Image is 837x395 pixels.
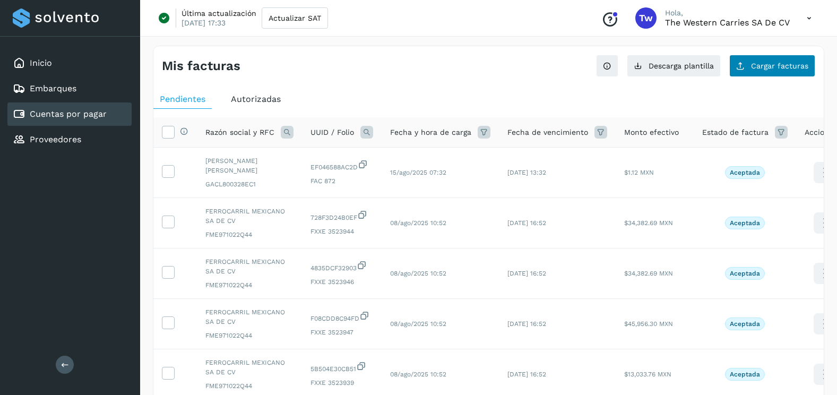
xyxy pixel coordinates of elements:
span: $45,956.30 MXN [624,320,673,328]
span: [DATE] 16:52 [507,270,546,277]
span: UUID / Folio [310,127,354,138]
span: Razón social y RFC [205,127,274,138]
span: $13,033.76 MXN [624,371,671,378]
span: Cargar facturas [751,62,808,70]
span: FERROCARRIL MEXICANO SA DE CV [205,358,294,377]
p: Aceptada [730,371,760,378]
span: Estado de factura [702,127,769,138]
p: Aceptada [730,169,760,176]
span: EF046588AC2D [310,159,373,172]
a: Proveedores [30,134,81,144]
span: FXXE 3523939 [310,378,373,388]
span: Pendientes [160,94,205,104]
a: Cuentas por pagar [30,109,107,119]
span: FXXE 3523946 [310,277,373,287]
p: The western carries SA de CV [665,18,790,28]
p: Última actualización [182,8,256,18]
span: 5B504E30CB51 [310,361,373,374]
span: FAC 872 [310,176,373,186]
span: Acciones [805,127,837,138]
span: Descarga plantilla [649,62,714,70]
span: Fecha de vencimiento [507,127,588,138]
span: [DATE] 13:32 [507,169,546,176]
span: $34,382.69 MXN [624,270,673,277]
p: Aceptada [730,270,760,277]
span: FERROCARRIL MEXICANO SA DE CV [205,207,294,226]
span: 4835DCF32903 [310,260,373,273]
span: [DATE] 16:52 [507,371,546,378]
h4: Mis facturas [162,58,240,74]
span: $1.12 MXN [624,169,654,176]
div: Inicio [7,51,132,75]
span: 08/ago/2025 10:52 [390,371,446,378]
span: Autorizadas [231,94,281,104]
span: FXXE 3523944 [310,227,373,236]
div: Embarques [7,77,132,100]
a: Embarques [30,83,76,93]
span: Actualizar SAT [269,14,321,22]
span: 15/ago/2025 07:32 [390,169,446,176]
p: [DATE] 17:33 [182,18,226,28]
span: FME971022Q44 [205,280,294,290]
span: 08/ago/2025 10:52 [390,219,446,227]
span: FXXE 3523947 [310,328,373,337]
span: 08/ago/2025 10:52 [390,320,446,328]
span: 08/ago/2025 10:52 [390,270,446,277]
span: [DATE] 16:52 [507,320,546,328]
span: GACL800328EC1 [205,179,294,189]
span: [PERSON_NAME] [PERSON_NAME] [205,156,294,175]
button: Cargar facturas [729,55,815,77]
span: Monto efectivo [624,127,679,138]
span: FME971022Q44 [205,230,294,239]
span: Fecha y hora de carga [390,127,471,138]
span: $34,382.69 MXN [624,219,673,227]
span: 728F3D24B0EF [310,210,373,222]
div: Cuentas por pagar [7,102,132,126]
button: Descarga plantilla [627,55,721,77]
button: Actualizar SAT [262,7,328,29]
p: Aceptada [730,320,760,328]
span: [DATE] 16:52 [507,219,546,227]
p: Hola, [665,8,790,18]
span: FME971022Q44 [205,381,294,391]
span: FME971022Q44 [205,331,294,340]
span: FERROCARRIL MEXICANO SA DE CV [205,257,294,276]
span: F08CDD8C94FD [310,311,373,323]
div: Proveedores [7,128,132,151]
a: Inicio [30,58,52,68]
span: FERROCARRIL MEXICANO SA DE CV [205,307,294,327]
p: Aceptada [730,219,760,227]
